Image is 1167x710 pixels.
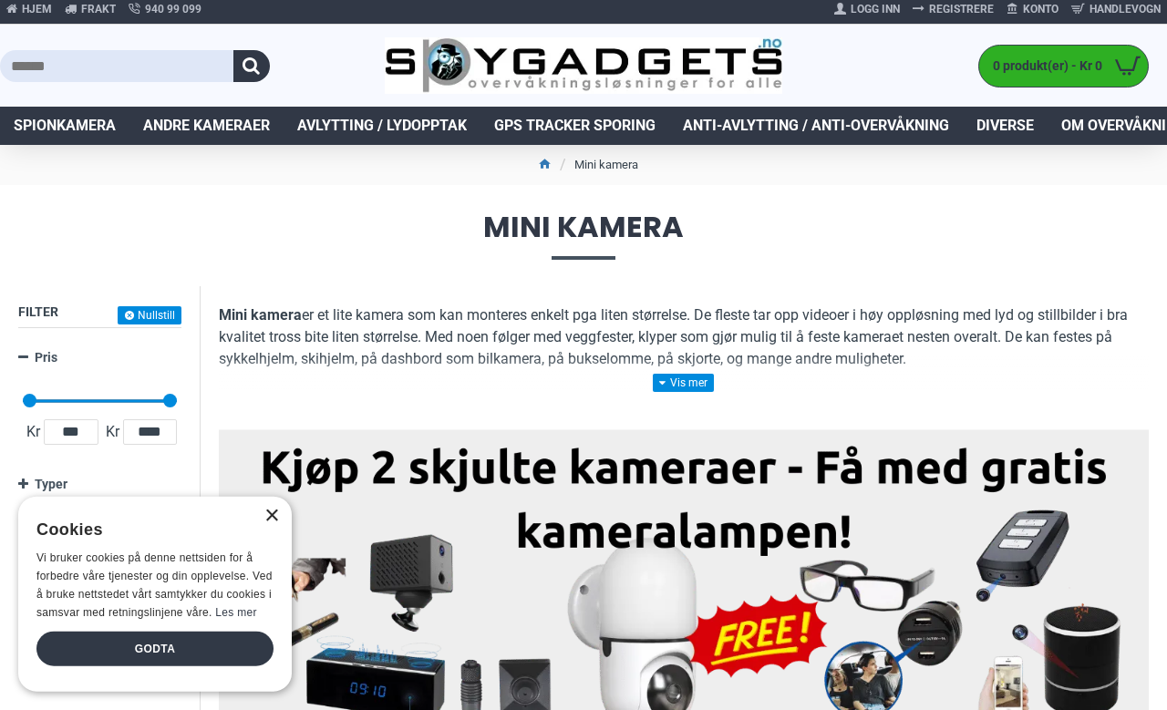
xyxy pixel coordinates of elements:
span: Filter [18,304,58,319]
span: Anti-avlytting / Anti-overvåkning [683,115,949,137]
a: Andre kameraer [129,107,284,145]
span: Kr [23,421,44,443]
span: Vi bruker cookies på denne nettsiden for å forbedre våre tjenester og din opplevelse. Ved å bruke... [36,551,273,618]
a: Diverse [963,107,1048,145]
a: Les mer, opens a new window [215,606,256,619]
span: Mini kamera [18,212,1149,259]
span: Konto [1023,1,1059,17]
span: 940 99 099 [145,1,201,17]
a: 0 produkt(er) - Kr 0 [979,46,1148,87]
span: Andre kameraer [143,115,270,137]
span: Spionkamera [14,115,116,137]
span: Avlytting / Lydopptak [297,115,467,137]
button: Nullstill [118,306,181,324]
a: Typer [18,468,181,500]
div: Cookies [36,510,262,550]
span: GPS Tracker Sporing [494,115,656,137]
span: Hjem [22,1,52,17]
span: Logg Inn [851,1,900,17]
a: Anti-avlytting / Anti-overvåkning [669,107,963,145]
div: Close [264,509,278,523]
span: Kr [102,421,123,443]
div: Godta [36,632,274,666]
span: Registrere [929,1,994,17]
a: Pris [18,342,181,374]
span: Handlevogn [1090,1,1161,17]
a: GPS Tracker Sporing [480,107,669,145]
img: SpyGadgets.no [385,37,781,95]
a: Avlytting / Lydopptak [284,107,480,145]
span: Diverse [976,115,1034,137]
b: Mini kamera [219,306,302,324]
span: 0 produkt(er) - Kr 0 [979,57,1107,76]
p: er et lite kamera som kan monteres enkelt pga liten størrelse. De fleste tar opp videoer i høy op... [219,304,1149,370]
span: Frakt [81,1,116,17]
